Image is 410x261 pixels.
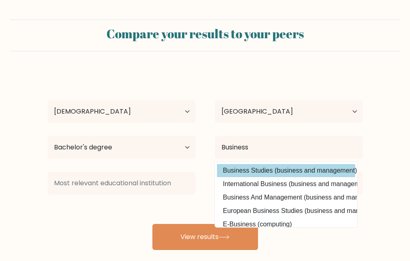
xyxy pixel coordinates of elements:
option: International Business (business and management) [217,178,355,191]
option: European Business Studies (business and management) [217,204,355,217]
button: View results [152,224,258,250]
input: What did you study? [215,136,363,159]
option: Business And Management (business and management) [217,191,355,204]
h2: Compare your results to your peers [15,26,395,41]
option: E-Business (computing) [217,218,355,231]
option: Business Studies (business and management) [217,164,355,177]
input: Most relevant educational institution [48,172,195,195]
